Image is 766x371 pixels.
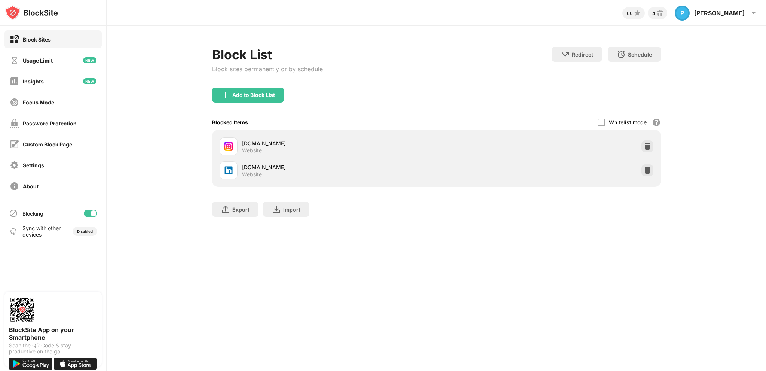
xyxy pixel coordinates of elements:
img: password-protection-off.svg [10,119,19,128]
img: sync-icon.svg [9,227,18,236]
div: Insights [23,78,44,85]
div: Usage Limit [23,57,53,64]
div: Blocked Items [212,119,248,125]
img: favicons [224,142,233,151]
div: Sync with other devices [22,225,61,238]
div: Block sites permanently or by schedule [212,65,323,73]
div: Password Protection [23,120,77,127]
div: [DOMAIN_NAME] [242,163,436,171]
div: P [675,6,690,21]
img: about-off.svg [10,182,19,191]
div: Whitelist mode [609,119,647,125]
img: download-on-the-app-store.svg [54,358,97,370]
div: Settings [23,162,44,168]
div: About [23,183,39,189]
div: Disabled [77,229,93,234]
div: Block Sites [23,36,51,43]
img: settings-off.svg [10,161,19,170]
div: Website [242,147,262,154]
div: Export [232,206,249,213]
img: new-icon.svg [83,78,96,84]
img: time-usage-off.svg [10,56,19,65]
div: 4 [652,10,655,16]
img: blocking-icon.svg [9,209,18,218]
img: block-on.svg [10,35,19,44]
div: Custom Block Page [23,141,72,148]
div: [DOMAIN_NAME] [242,139,436,147]
div: Website [242,171,262,178]
img: get-it-on-google-play.svg [9,358,52,370]
div: Scan the QR Code & stay productive on the go [9,343,97,355]
img: customize-block-page-off.svg [10,140,19,149]
div: BlockSite App on your Smartphone [9,326,97,341]
div: Blocking [22,210,43,217]
img: insights-off.svg [10,77,19,86]
div: 60 [627,10,633,16]
img: points-small.svg [633,9,642,18]
div: Block List [212,47,323,62]
img: options-page-qr-code.png [9,296,36,323]
div: Schedule [628,51,652,58]
div: [PERSON_NAME] [694,9,745,17]
div: Focus Mode [23,99,54,106]
img: reward-small.svg [655,9,664,18]
div: Redirect [572,51,593,58]
div: Add to Block List [232,92,275,98]
div: Import [283,206,300,213]
img: new-icon.svg [83,57,96,63]
img: logo-blocksite.svg [5,5,58,20]
img: favicons [224,166,233,175]
img: focus-off.svg [10,98,19,107]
